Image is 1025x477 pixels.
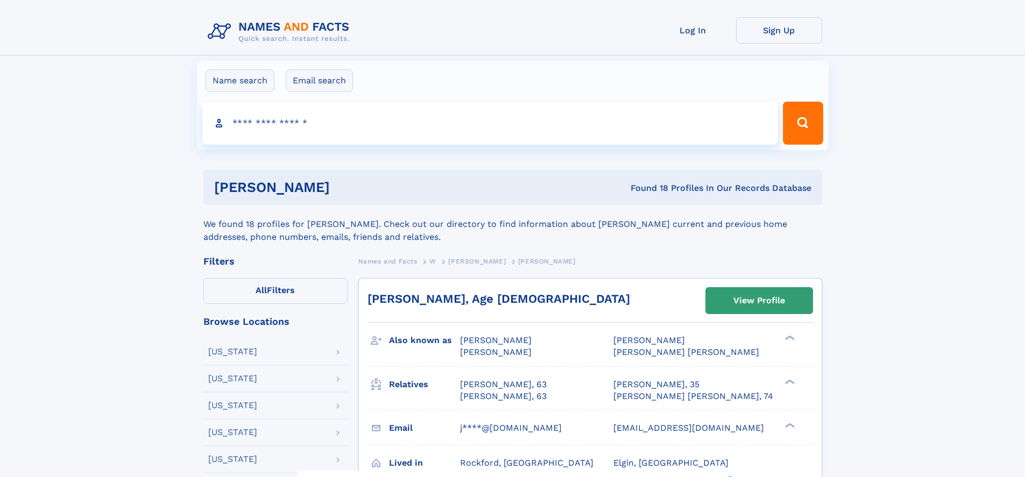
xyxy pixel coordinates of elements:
[706,288,812,314] a: View Profile
[208,401,257,410] div: [US_STATE]
[480,182,811,194] div: Found 18 Profiles In Our Records Database
[203,257,348,266] div: Filters
[518,258,576,265] span: [PERSON_NAME]
[613,379,699,390] a: [PERSON_NAME], 35
[782,422,795,429] div: ❯
[460,390,547,402] a: [PERSON_NAME], 63
[783,102,823,145] button: Search Button
[203,205,822,244] div: We found 18 profiles for [PERSON_NAME]. Check out our directory to find information about [PERSON...
[389,375,460,394] h3: Relatives
[429,258,436,265] span: W
[389,331,460,350] h3: Also known as
[613,423,764,433] span: [EMAIL_ADDRESS][DOMAIN_NAME]
[736,17,822,44] a: Sign Up
[613,458,729,468] span: Elgin, [GEOGRAPHIC_DATA]
[460,379,547,390] a: [PERSON_NAME], 63
[460,335,532,345] span: [PERSON_NAME]
[733,288,785,313] div: View Profile
[389,454,460,472] h3: Lived in
[782,378,795,385] div: ❯
[208,347,257,356] div: [US_STATE]
[448,258,506,265] span: [PERSON_NAME]
[613,390,773,402] a: [PERSON_NAME] [PERSON_NAME], 74
[460,347,532,357] span: [PERSON_NAME]
[782,334,795,341] div: ❯
[613,335,685,345] span: [PERSON_NAME]
[429,254,436,268] a: W
[202,102,779,145] input: search input
[286,69,353,92] label: Email search
[389,419,460,437] h3: Email
[208,374,257,383] div: [US_STATE]
[203,17,358,46] img: Logo Names and Facts
[214,181,480,194] h1: [PERSON_NAME]
[358,254,418,268] a: Names and Facts
[650,17,736,44] a: Log In
[460,458,593,468] span: Rockford, [GEOGRAPHIC_DATA]
[613,347,759,357] span: [PERSON_NAME] [PERSON_NAME]
[208,455,257,464] div: [US_STATE]
[203,278,348,304] label: Filters
[448,254,506,268] a: [PERSON_NAME]
[208,428,257,437] div: [US_STATE]
[367,292,630,305] a: [PERSON_NAME], Age [DEMOGRAPHIC_DATA]
[203,317,348,326] div: Browse Locations
[206,69,274,92] label: Name search
[256,285,267,295] span: All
